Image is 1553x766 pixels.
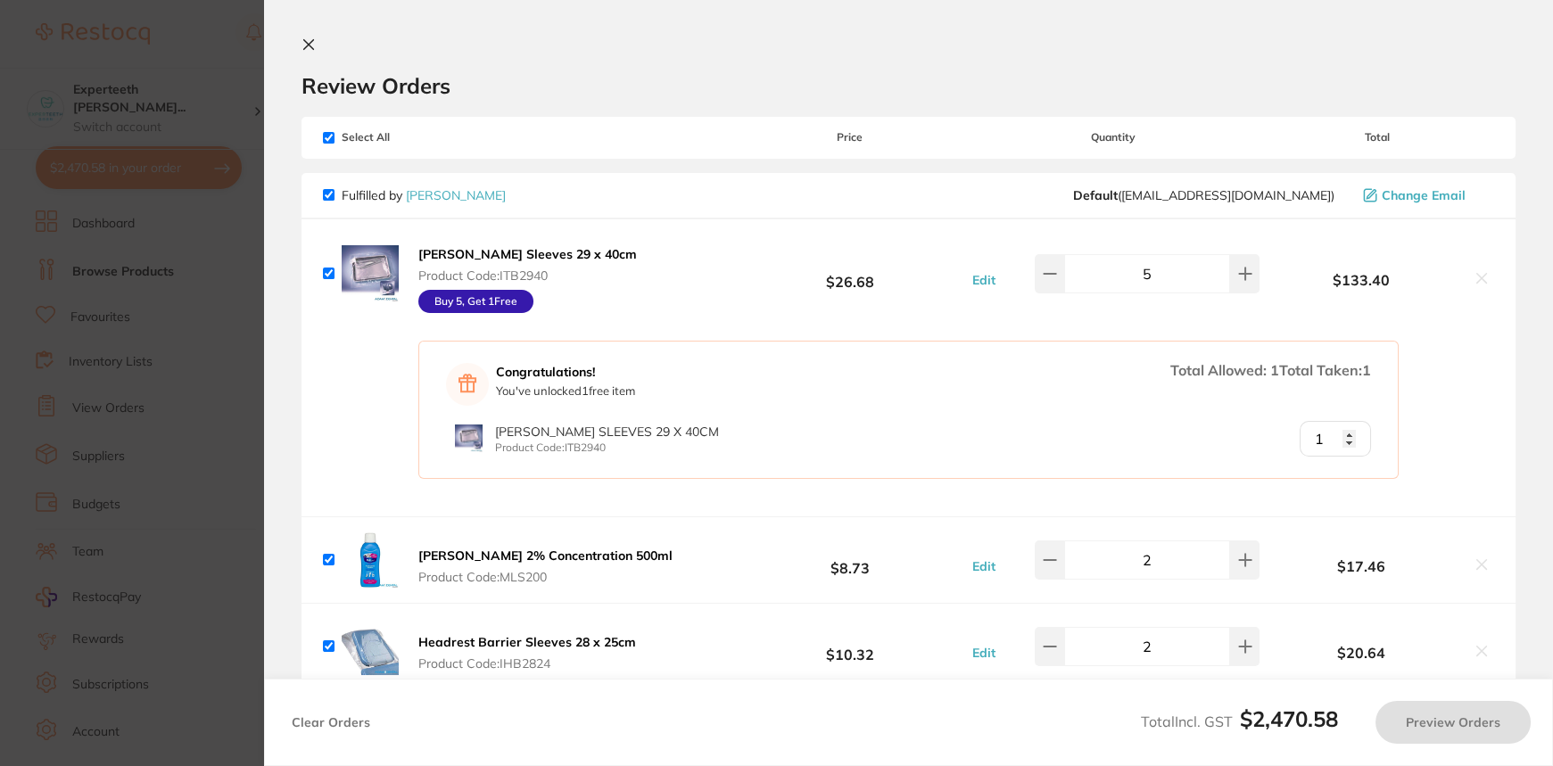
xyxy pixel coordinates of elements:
[1073,187,1118,203] b: Default
[418,290,533,313] div: Buy 5, Get 1 Free
[418,548,673,564] b: [PERSON_NAME] 2% Concentration 500ml
[1260,645,1462,661] b: $20.64
[342,245,399,302] img: NmpmdXhsOA
[496,384,635,398] p: You've unlocked 1 free item
[455,424,483,452] img: Tray Barrier Sleeves 29 x 40cm
[1260,272,1462,288] b: $133.40
[418,268,637,283] span: Product Code: ITB2940
[967,272,1001,288] button: Edit
[733,630,968,663] b: $10.32
[342,188,506,202] p: Fulfilled by
[342,531,399,589] img: dzNic2RuYw
[733,544,968,577] b: $8.73
[413,548,678,585] button: [PERSON_NAME] 2% Concentration 500ml Product Code:MLS200
[1382,188,1466,202] span: Change Email
[495,441,719,454] p: Product Code: ITB2940
[733,257,968,290] b: $26.68
[342,618,399,675] img: MnZ2ZzA4eQ
[418,634,636,650] b: Headrest Barrier Sleeves 28 x 25cm
[1375,701,1531,744] button: Preview Orders
[406,187,506,203] a: [PERSON_NAME]
[1260,131,1494,144] span: Total
[1073,188,1334,202] span: save@adamdental.com.au
[967,131,1260,144] span: Quantity
[1141,712,1338,730] span: Total Incl. GST
[495,424,719,440] span: [PERSON_NAME] Sleeves 29 x 40cm
[413,634,641,671] button: Headrest Barrier Sleeves 28 x 25cm Product Code:IHB2824
[496,365,635,379] strong: Congratulations!
[1358,187,1494,203] button: Change Email
[323,131,501,144] span: Select All
[418,656,636,671] span: Product Code: IHB2824
[1170,363,1371,377] div: Total Allowed: Total Taken:
[733,131,968,144] span: Price
[286,701,376,744] button: Clear Orders
[418,246,637,262] b: [PERSON_NAME] Sleeves 29 x 40cm
[1260,558,1462,574] b: $17.46
[418,570,673,584] span: Product Code: MLS200
[1240,705,1338,732] b: $2,470.58
[967,645,1001,661] button: Edit
[967,558,1001,574] button: Edit
[1300,421,1371,457] input: Qty
[1362,361,1371,379] span: 1
[302,72,1516,99] h2: Review Orders
[1270,361,1279,379] span: 1
[413,246,642,314] button: [PERSON_NAME] Sleeves 29 x 40cm Product Code:ITB2940 Buy 5, Get 1Free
